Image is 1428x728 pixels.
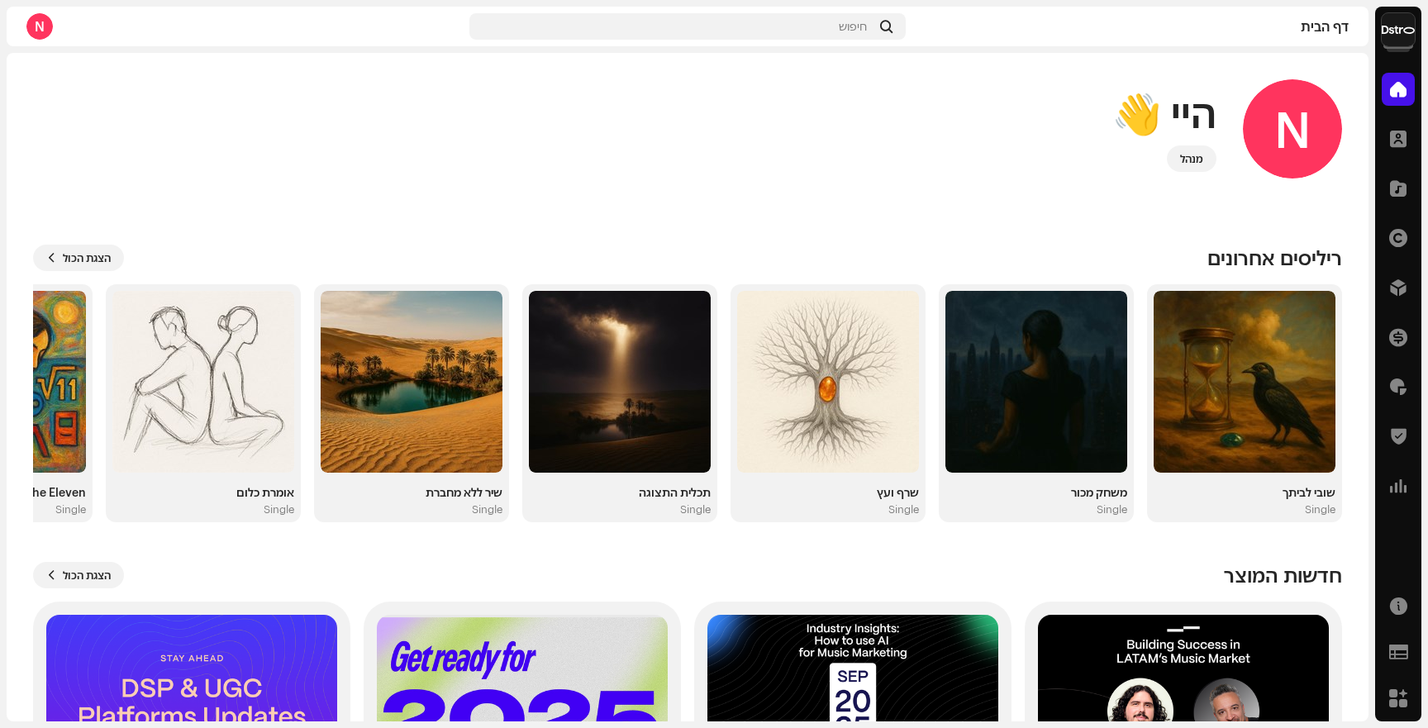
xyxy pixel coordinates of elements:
[737,486,919,499] div: שרף ועץ
[321,291,502,473] img: ecdfd404-413c-4e1c-acdb-5efc68181008
[26,13,53,40] div: N
[264,502,294,516] div: Single
[912,20,1349,33] div: דף הבית
[1112,86,1216,139] div: היי 👋
[321,486,502,499] div: שיר ללא מחברת
[680,502,711,516] div: Single
[112,291,294,473] img: 929feb59-3c15-49cb-8169-e3b73fda66dc
[737,291,919,473] img: f3851f42-ec4d-4637-9e95-c34111693395
[945,486,1127,499] div: משחק מכור
[1305,502,1335,516] div: Single
[63,241,111,274] span: הצגת הכול
[1207,245,1342,271] h3: ריליסים אחרונים
[63,559,111,592] span: הצגת הכול
[1097,502,1127,516] div: Single
[888,502,919,516] div: Single
[529,291,711,473] img: 060e8e8a-d957-46bf-95e7-a8f3b72abfbb
[1382,13,1415,46] img: a754eb8e-f922-4056-8001-d1d15cdf72ef
[472,502,502,516] div: Single
[112,486,294,499] div: אומרת כלום
[1224,562,1342,588] h3: חדשות המוצר
[529,486,711,499] div: תכלית התצוגה
[1180,149,1203,169] div: מנהל
[945,291,1127,473] img: 3ac54e1d-c0f1-4c0d-ab85-a2728a57f4d7
[1154,291,1335,473] img: 53816001-ec48-4d07-9b70-dea5cc284135
[33,562,124,588] button: הצגת הכול
[55,502,86,516] div: Single
[33,245,124,271] button: הצגת הכול
[839,20,867,33] span: חיפוש
[1243,79,1342,178] div: N
[1154,486,1335,499] div: שובי לביתך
